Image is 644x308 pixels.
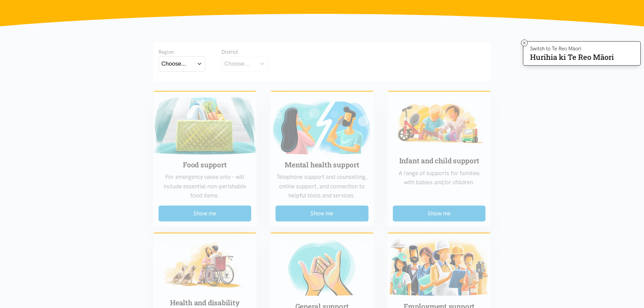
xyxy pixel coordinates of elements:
[159,48,205,56] div: Region
[221,48,268,56] div: District
[162,59,186,68] div: Choose...
[530,54,614,60] p: Hurihia ki Te Reo Māori
[159,56,205,71] button: Choose...
[530,47,614,51] p: Switch to Te Reo Māori
[221,56,268,71] button: Choose...
[224,59,249,68] div: Choose...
